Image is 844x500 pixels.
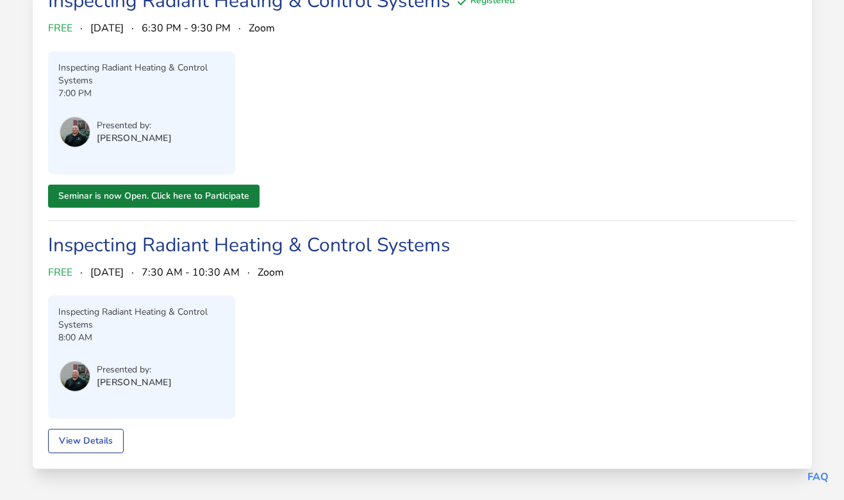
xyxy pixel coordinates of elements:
[238,21,241,36] span: ·
[258,265,284,280] span: Zoom
[97,376,172,389] p: [PERSON_NAME]
[80,265,83,280] span: ·
[58,331,225,344] p: 8:00 AM
[80,21,83,36] span: ·
[58,115,92,149] button: User menu
[58,306,225,331] p: Inspecting Radiant Heating & Control Systems
[249,21,275,36] span: Zoom
[48,265,72,280] span: FREE
[58,62,225,87] p: Inspecting Radiant Heating & Control Systems
[48,185,260,208] a: Seminar is now Open. Click here to Participate
[90,21,124,36] span: [DATE]
[97,132,172,145] p: [PERSON_NAME]
[48,21,72,36] span: FREE
[90,265,124,280] span: [DATE]
[48,232,450,258] a: Inspecting Radiant Heating & Control Systems
[58,360,92,393] button: User menu
[58,87,225,100] p: 7:00 PM
[48,429,124,453] a: View Details
[142,265,240,280] span: 7:30 AM - 10:30 AM
[60,361,90,392] img: Chris Long
[131,21,134,36] span: ·
[247,265,250,280] span: ·
[60,117,90,147] img: Chris Long
[97,363,172,376] p: Presented by:
[807,470,829,484] a: FAQ
[97,119,172,132] p: Presented by:
[142,21,231,36] span: 6:30 PM - 9:30 PM
[131,265,134,280] span: ·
